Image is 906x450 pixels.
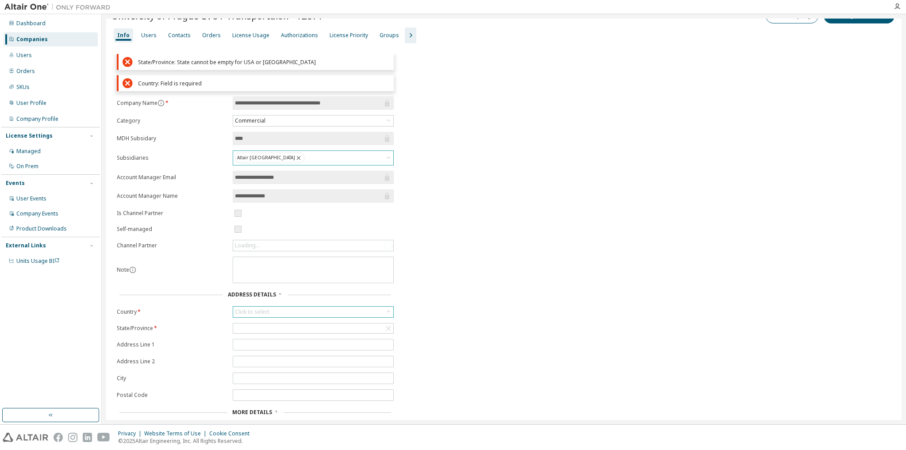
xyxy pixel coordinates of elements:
div: Groups [380,32,399,39]
label: Category [117,117,227,124]
label: Company Name [117,100,227,107]
div: License Priority [330,32,368,39]
div: Cookie Consent [209,430,255,437]
button: information [129,266,136,273]
label: Account Manager Name [117,192,227,200]
div: Events [6,180,25,187]
div: Altair [GEOGRAPHIC_DATA] [233,151,393,165]
span: More Details [232,408,272,416]
label: Self-managed [117,226,227,233]
div: Privacy [118,430,144,437]
label: MDH Subsidary [117,135,227,142]
img: youtube.svg [97,433,110,442]
div: On Prem [16,163,38,170]
div: External Links [6,242,46,249]
div: Info [117,32,130,39]
label: State/Province [117,325,227,332]
img: linkedin.svg [83,433,92,442]
div: State/Province: State cannot be empty for USA or [GEOGRAPHIC_DATA] [138,59,390,65]
div: Loading... [233,240,393,251]
div: Country: Field is required [138,80,390,87]
div: Commercial [233,115,393,126]
div: Companies [16,36,48,43]
div: Contacts [168,32,191,39]
div: Website Terms of Use [144,430,209,437]
div: Click to select [235,308,269,315]
label: Subsidiaries [117,154,227,162]
div: License Settings [6,132,53,139]
img: Altair One [4,3,115,12]
div: License Usage [232,32,269,39]
div: Loading... [235,242,260,249]
div: Managed [16,148,41,155]
div: Product Downloads [16,225,67,232]
div: Users [141,32,157,39]
div: Orders [16,68,35,75]
div: User Events [16,195,46,202]
div: Commercial [234,116,267,126]
div: Orders [202,32,221,39]
div: Click to select [233,307,393,317]
span: Address Details [228,291,276,298]
p: © 2025 Altair Engineering, Inc. All Rights Reserved. [118,437,255,445]
div: SKUs [16,84,30,91]
div: User Profile [16,100,46,107]
label: Postal Code [117,392,227,399]
label: Note [117,266,129,273]
div: Company Profile [16,115,58,123]
label: Account Manager Email [117,174,227,181]
label: Is Channel Partner [117,210,227,217]
div: Dashboard [16,20,46,27]
div: Altair [GEOGRAPHIC_DATA] [235,153,304,163]
div: Authorizations [281,32,318,39]
div: Users [16,52,32,59]
div: Company Events [16,210,58,217]
label: Country [117,308,227,315]
label: City [117,375,227,382]
label: Address Line 1 [117,341,227,348]
label: Channel Partner [117,242,227,249]
img: altair_logo.svg [3,433,48,442]
img: instagram.svg [68,433,77,442]
label: Address Line 2 [117,358,227,365]
img: facebook.svg [54,433,63,442]
button: information [157,100,165,107]
span: Units Usage BI [16,257,60,265]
